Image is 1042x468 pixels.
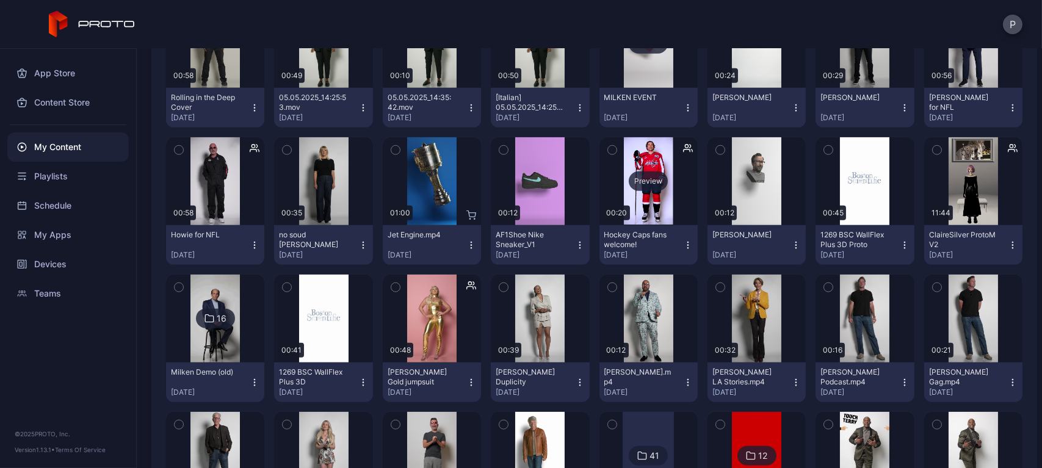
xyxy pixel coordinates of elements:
div: [DATE] [604,250,683,260]
div: [DATE] [496,250,574,260]
div: [DATE] [604,113,683,123]
button: 1269 BSC WallFlex Plus 3D[DATE] [274,362,372,402]
a: App Store [7,59,129,88]
div: [DATE] [929,387,1008,397]
div: Chris Petrino [712,93,780,103]
div: [Italian] 05.05.2025_14:25:53.mov [496,93,563,112]
button: [PERSON_NAME] Duplicity[DATE] [491,362,589,402]
div: [DATE] [820,113,899,123]
button: Milken Demo (old)[DATE] [166,362,264,402]
div: 05.05.2025_14:35:42.mov [388,93,455,112]
div: Rolling in the Deep Cover [171,93,238,112]
div: Preview [629,171,668,191]
div: Tiffany Stratton Gold jumpsuit [388,367,455,387]
div: [DATE] [388,113,466,123]
a: Teams [7,279,129,308]
div: Richard Idger [820,93,888,103]
div: ClaireSilver ProtoM V2 [929,230,996,250]
button: 05.05.2025_14:35:42.mov[DATE] [383,88,481,128]
div: [DATE] [388,387,466,397]
div: [DATE] [171,250,250,260]
div: Armie Hammer Gag.mp4 [929,367,996,387]
div: Giselle Fernandez LA Stories.mp4 [712,367,780,387]
div: no soud Ashley Underwood [279,230,346,250]
div: Jet Engine.mp4 [388,230,455,240]
div: [DATE] [929,250,1008,260]
div: William Shatner for NFL [929,93,996,112]
div: 1269 BSC WallFlex Plus 3D Proto [820,230,888,250]
div: 05.05.2025_14:25:53.mov [279,93,346,112]
button: [PERSON_NAME] LA Stories.mp4[DATE] [707,362,806,402]
div: AF1Shoe Nike Sneaker_V1 [496,230,563,250]
div: [DATE] [496,387,574,397]
div: [DATE] [712,387,791,397]
div: 12 [758,450,767,461]
button: no soud [PERSON_NAME][DATE] [274,225,372,265]
div: 41 [649,450,659,461]
button: [PERSON_NAME] Gag.mp4[DATE] [924,362,1022,402]
div: MILKEN EVENT [604,93,671,103]
div: [DATE] [712,113,791,123]
div: [DATE] [279,250,358,260]
a: My Content [7,132,129,162]
button: [PERSON_NAME] Podcast.mp4[DATE] [816,362,914,402]
button: ClaireSilver ProtoM V2[DATE] [924,225,1022,265]
div: Robear Landeros.mp4 [604,367,671,387]
a: Devices [7,250,129,279]
button: MILKEN EVENT[DATE] [599,88,698,128]
button: [PERSON_NAME][DATE] [707,225,806,265]
button: [PERSON_NAME].mp4[DATE] [599,362,698,402]
div: Armie Hammer Podcast.mp4 [820,367,888,387]
div: Howie for NFL [171,230,238,240]
button: [PERSON_NAME] for NFL[DATE] [924,88,1022,128]
button: 1269 BSC WallFlex Plus 3D Proto[DATE] [816,225,914,265]
div: [DATE] [171,113,250,123]
button: Jet Engine.mp4[DATE] [383,225,481,265]
button: [PERSON_NAME] Gold jumpsuit[DATE] [383,362,481,402]
div: 16 [217,313,226,324]
button: Rolling in the Deep Cover[DATE] [166,88,264,128]
a: Terms Of Service [55,446,106,453]
div: [DATE] [820,387,899,397]
div: Kat Graham Duplicity [496,367,563,387]
div: © 2025 PROTO, Inc. [15,429,121,439]
div: [DATE] [388,250,466,260]
button: 05.05.2025_14:25:53.mov[DATE] [274,88,372,128]
div: [DATE] [496,113,574,123]
div: [DATE] [171,387,250,397]
a: Schedule [7,191,129,220]
div: Hockey Caps fans welcome! [604,230,671,250]
button: [PERSON_NAME][DATE] [707,88,806,128]
div: David Bust [712,230,780,240]
span: Version 1.13.1 • [15,446,55,453]
div: [DATE] [929,113,1008,123]
button: Howie for NFL[DATE] [166,225,264,265]
a: Content Store [7,88,129,117]
div: [DATE] [712,250,791,260]
button: AF1Shoe Nike Sneaker_V1[DATE] [491,225,589,265]
div: [DATE] [820,250,899,260]
button: Hockey Caps fans welcome![DATE] [599,225,698,265]
div: 1269 BSC WallFlex Plus 3D [279,367,346,387]
div: Milken Demo (old) [171,367,238,377]
button: P [1003,15,1022,34]
button: [PERSON_NAME][DATE] [816,88,914,128]
div: [DATE] [604,387,683,397]
a: My Apps [7,220,129,250]
div: [DATE] [279,113,358,123]
button: [Italian] 05.05.2025_14:25:53.mov[DATE] [491,88,589,128]
a: Playlists [7,162,129,191]
div: [DATE] [279,387,358,397]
